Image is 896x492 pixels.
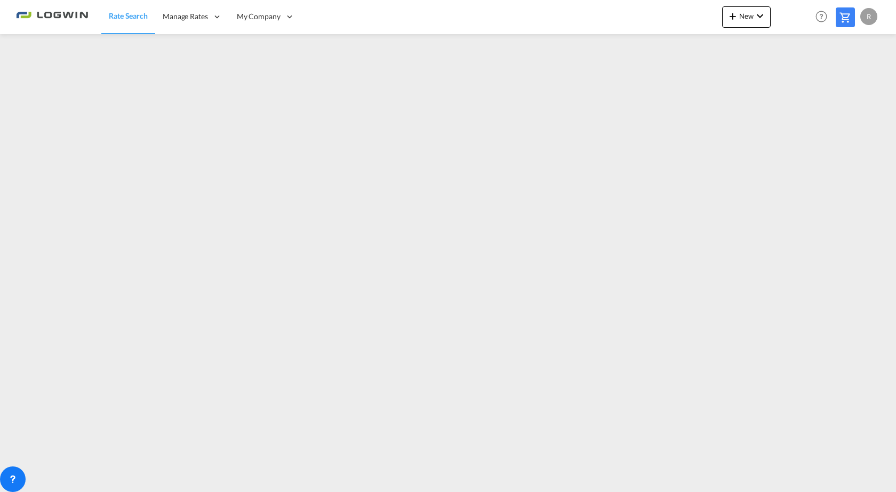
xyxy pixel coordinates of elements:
[237,11,281,22] span: My Company
[726,10,739,22] md-icon: icon-plus 400-fg
[754,10,766,22] md-icon: icon-chevron-down
[812,7,830,26] span: Help
[163,11,208,22] span: Manage Rates
[860,8,877,25] div: R
[726,12,766,20] span: New
[722,6,771,28] button: icon-plus 400-fgNewicon-chevron-down
[109,11,148,20] span: Rate Search
[16,5,88,29] img: 2761ae10d95411efa20a1f5e0282d2d7.png
[812,7,836,27] div: Help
